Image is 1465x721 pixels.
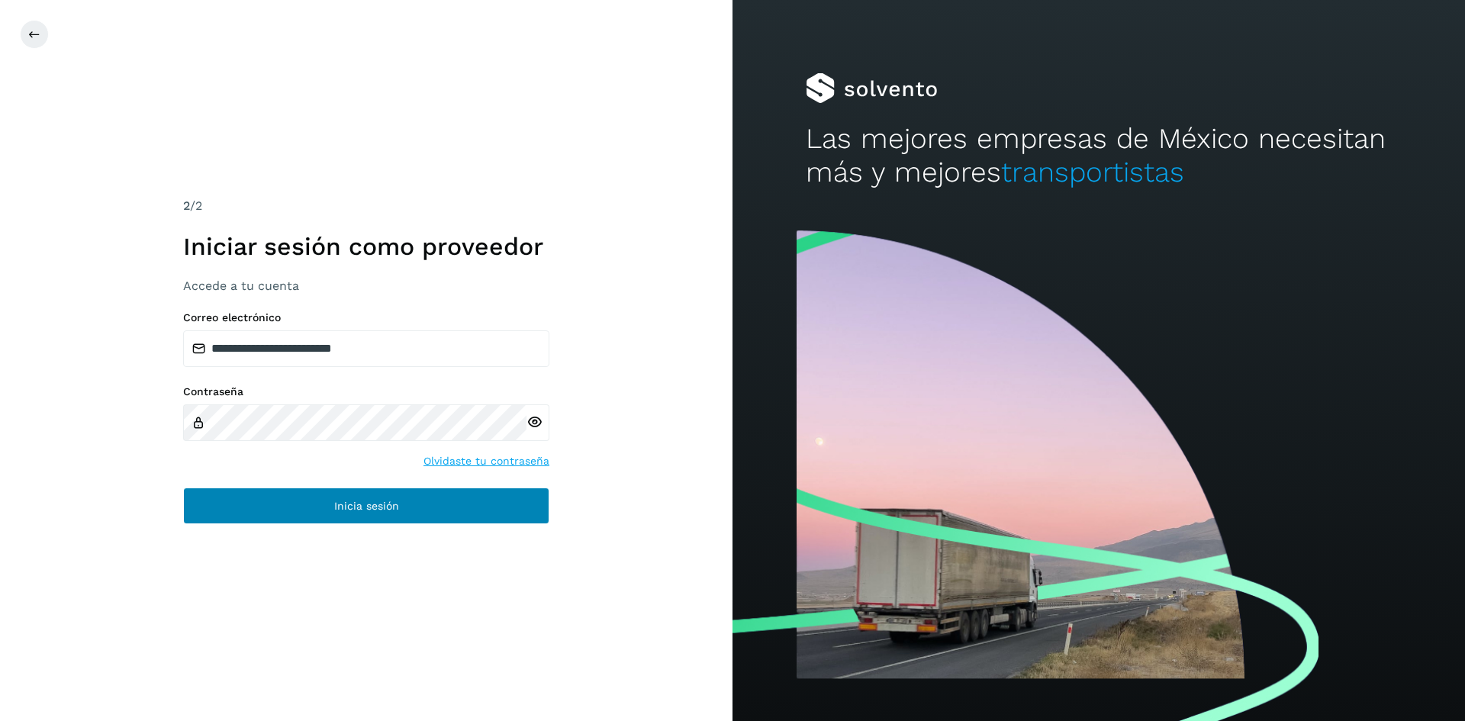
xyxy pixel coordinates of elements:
span: Inicia sesión [334,501,399,511]
label: Contraseña [183,385,549,398]
span: transportistas [1001,156,1184,188]
label: Correo electrónico [183,311,549,324]
div: /2 [183,197,549,215]
span: 2 [183,198,190,213]
button: Inicia sesión [183,488,549,524]
a: Olvidaste tu contraseña [423,453,549,469]
h2: Las mejores empresas de México necesitan más y mejores [806,122,1392,190]
h1: Iniciar sesión como proveedor [183,232,549,261]
h3: Accede a tu cuenta [183,278,549,293]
